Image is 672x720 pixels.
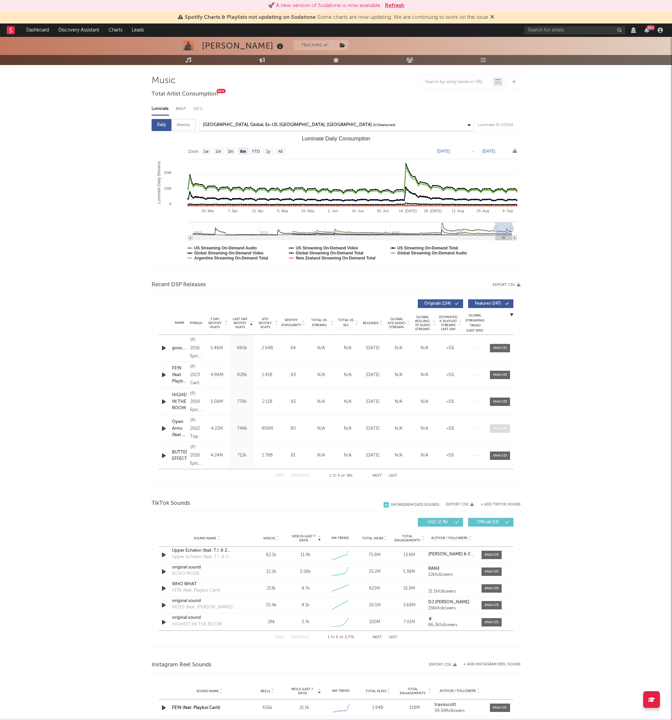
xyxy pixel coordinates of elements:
text: → [471,149,475,154]
div: [DATE] [361,452,384,459]
div: 1 5 2,770 [322,634,359,642]
a: original sound [172,564,242,571]
a: Upper Echelon (feat. T.I. & 2 Chainz) [172,547,242,554]
div: Global Streaming Trend (Last 60D) [465,313,485,333]
div: N/A [337,399,358,405]
button: Export CSV [493,283,520,287]
button: + Add TikTok Sound [474,503,520,506]
div: N/A [387,399,410,405]
div: 59.5M followers [435,709,485,713]
span: of [339,636,343,639]
div: N/A [387,372,410,378]
div: (P) 2022 Top Dawg Entertainment, under exclusive license to RCA Records [190,417,203,441]
text: Global Streaming On-Demand Video [194,251,263,255]
text: Global Streaming On-Demand Total [296,251,363,255]
span: Global Rolling 7D Audio Streams [413,315,432,331]
span: to [331,636,335,639]
span: Videos [263,536,275,540]
span: Total Engagements [398,687,428,695]
div: Luminate [152,103,169,115]
a: RANX [428,566,475,571]
text: Luminate Daily Streams [157,161,161,204]
div: 621M [359,585,390,592]
div: [GEOGRAPHIC_DATA], Global, Ex-US, [GEOGRAPHIC_DATA], [GEOGRAPHIC_DATA] [203,121,372,129]
div: <5% [439,399,461,405]
button: Export CSV [446,502,474,506]
a: BUTTERFLY EFFECT [172,449,187,462]
span: of [341,474,345,477]
text: 1m [216,149,221,154]
div: 6M Trend [324,688,358,694]
div: 3.7k [301,619,310,625]
div: N/A [337,425,358,432]
div: 99 + [647,25,655,30]
a: [PERSON_NAME] & 2 Chainz [428,552,475,557]
button: Previous [291,474,309,478]
strong: DJ [PERSON_NAME] [428,600,469,604]
div: 80 [281,425,305,432]
span: Total Engagements [394,534,421,542]
div: 748k [231,425,253,432]
div: 5.08M [206,399,228,405]
svg: Luminate Daily Consumption [152,133,520,267]
button: Originals(134) [418,299,463,308]
div: (P) 2019 Epic Records/Sony. With Cactus Jack. [190,390,203,414]
text: Luminate Daily Consumption [302,136,371,141]
div: 960k [231,345,253,352]
div: 12k followers [428,573,475,577]
span: Released [363,321,379,325]
div: SICKO MODE [172,571,200,577]
span: Instagram Reel Sounds [152,661,212,669]
div: (P) 2018 Epic Records, a division of Sony Music Entertainment [190,443,203,468]
div: N/A [413,452,436,459]
div: HIGHEST IN THE ROOM [172,621,222,628]
div: [PERSON_NAME] [202,40,285,51]
div: 12.2k [256,568,287,575]
text: Zoom [188,149,199,154]
div: Show 21 Removed Sounds [391,503,439,507]
span: Originals ( 134 ) [422,302,453,306]
text: 14. [DATE] [399,209,417,213]
div: 5.38M [394,568,425,575]
div: OCC [193,103,202,115]
div: 75.8M [359,552,390,558]
div: Upper Echelon (feat. T.I. & 2 Chainz) [172,554,242,560]
span: Total US Streams [308,318,330,328]
a: FE!N (feat. Playboi Carti) [172,365,187,385]
div: 1.94B [361,705,395,711]
text: Global Streaming On-Demand Audio [397,251,467,255]
span: 7 Day Spotify Plays [206,317,224,329]
text: [DATE] [483,149,495,154]
div: 1.78B [256,452,278,459]
div: goosebumps [172,345,187,352]
button: + Add TikTok Sound [481,503,520,506]
a: travisscott [435,703,485,707]
div: N/A [308,345,334,352]
a: original sound [172,614,242,621]
div: <5% [439,372,461,378]
text: 21. Apr [252,209,264,213]
div: N/A [337,345,358,352]
a: Dashboard [21,23,54,37]
div: N/A [413,399,436,405]
div: 29.1M [359,602,390,609]
div: 86.2k followers [428,623,475,627]
text: 19. May [301,209,315,213]
text: YTD [252,149,260,154]
span: Spotify Popularity [281,318,301,328]
span: Videos (last 7 days) [290,534,317,542]
a: Discovery Assistant [54,23,104,37]
div: WHO WHAT [172,581,242,588]
input: Search for artists [524,26,625,35]
button: Next [373,474,382,478]
div: N/A [308,452,334,459]
div: N/A [413,425,436,432]
div: Name [172,320,187,325]
div: 4.86M [206,372,228,378]
div: 4.7k [301,585,310,592]
span: Sound Name [194,536,216,540]
div: 828k [231,372,253,378]
button: Previous [291,636,309,639]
